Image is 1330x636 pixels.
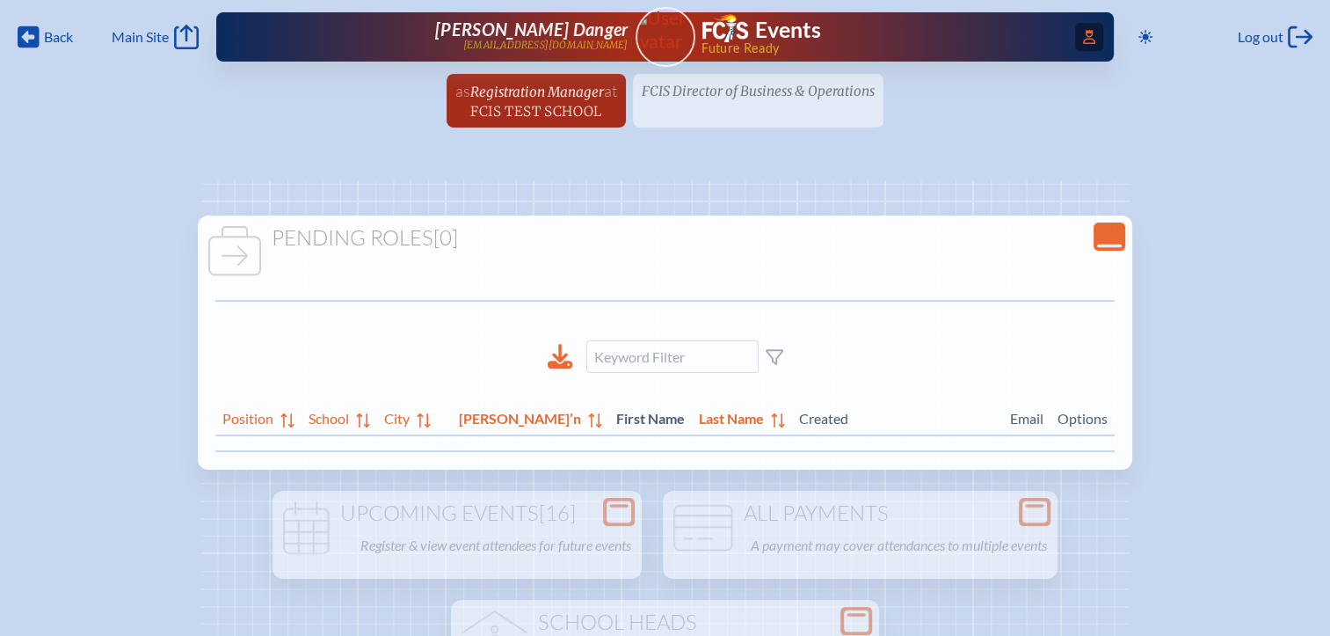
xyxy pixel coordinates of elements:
[448,74,624,128] a: asRegistration ManageratFCIS Test School
[459,406,581,428] span: [PERSON_NAME]’n
[539,500,576,526] span: [16]
[384,406,410,428] span: City
[273,19,629,55] a: [PERSON_NAME] Danger[EMAIL_ADDRESS][DOMAIN_NAME]
[112,28,169,46] span: Main Site
[360,533,631,558] p: Register & view event attendees for future events
[702,14,821,46] a: FCIS LogoEvents
[1238,28,1283,46] span: Log out
[586,340,759,373] input: Keyword Filter
[670,501,1050,526] h1: All Payments
[433,224,458,251] span: [0]
[309,406,349,428] span: School
[205,226,1125,251] h1: Pending Roles
[701,42,1057,55] span: Future Ready
[616,406,685,428] span: First Name
[455,81,470,100] span: as
[1010,406,1043,428] span: Email
[628,6,702,53] img: User Avatar
[699,406,764,428] span: Last Name
[280,501,635,526] h1: Upcoming Events
[702,14,1058,55] div: FCIS Events — Future ready
[112,25,198,49] a: Main Site
[458,610,872,635] h1: School Heads
[470,84,604,100] span: Registration Manager
[799,406,996,428] span: Created
[702,14,748,42] img: Florida Council of Independent Schools
[751,533,1047,558] p: A payment may cover attendances to multiple events
[636,7,695,67] a: User Avatar
[755,19,821,41] h1: Events
[435,18,628,40] span: [PERSON_NAME] Danger
[604,81,617,100] span: at
[1057,406,1108,428] span: Options
[548,344,572,369] div: Download to CSV
[470,103,601,120] span: FCIS Test School
[44,28,73,46] span: Back
[222,406,273,428] span: Position
[463,40,629,51] p: [EMAIL_ADDRESS][DOMAIN_NAME]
